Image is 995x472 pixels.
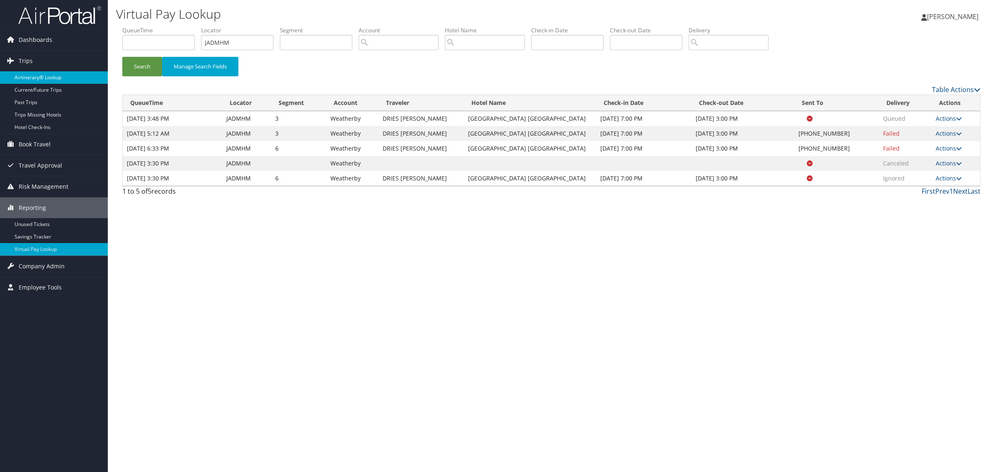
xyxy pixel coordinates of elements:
[464,141,596,156] td: [GEOGRAPHIC_DATA] [GEOGRAPHIC_DATA]
[936,144,962,152] a: Actions
[692,126,794,141] td: [DATE] 3:00 PM
[464,95,596,111] th: Hotel Name: activate to sort column ascending
[596,126,692,141] td: [DATE] 7:00 PM
[19,277,62,298] span: Employee Tools
[19,29,52,50] span: Dashboards
[949,187,953,196] a: 1
[122,26,201,34] label: QueueTime
[326,171,379,186] td: Weatherby
[935,187,949,196] a: Prev
[610,26,689,34] label: Check-out Date
[379,126,464,141] td: DRIES [PERSON_NAME]
[201,26,280,34] label: Locator
[222,95,271,111] th: Locator: activate to sort column ascending
[596,111,692,126] td: [DATE] 7:00 PM
[123,111,222,126] td: [DATE] 3:48 PM
[271,111,326,126] td: 3
[379,95,464,111] th: Traveler: activate to sort column ascending
[883,114,905,122] span: Queued
[326,156,379,171] td: Weatherby
[921,4,987,29] a: [PERSON_NAME]
[19,256,65,277] span: Company Admin
[326,95,379,111] th: Account: activate to sort column ascending
[883,144,900,152] span: Failed
[222,126,271,141] td: JADMHM
[936,114,962,122] a: Actions
[222,141,271,156] td: JADMHM
[19,51,33,71] span: Trips
[271,126,326,141] td: 3
[326,141,379,156] td: Weatherby
[123,171,222,186] td: [DATE] 3:30 PM
[968,187,980,196] a: Last
[19,155,62,176] span: Travel Approval
[280,26,359,34] label: Segment
[692,95,794,111] th: Check-out Date: activate to sort column ascending
[464,111,596,126] td: [GEOGRAPHIC_DATA] [GEOGRAPHIC_DATA]
[148,187,151,196] span: 5
[359,26,445,34] label: Account
[379,111,464,126] td: DRIES [PERSON_NAME]
[883,174,905,182] span: Ignored
[883,129,900,137] span: Failed
[922,187,935,196] a: First
[18,5,101,25] img: airportal-logo.png
[692,111,794,126] td: [DATE] 3:00 PM
[689,26,775,34] label: Delivery
[19,176,68,197] span: Risk Management
[531,26,610,34] label: Check-in Date
[222,171,271,186] td: JADMHM
[692,171,794,186] td: [DATE] 3:00 PM
[936,174,962,182] a: Actions
[794,95,879,111] th: Sent To: activate to sort column ascending
[794,126,879,141] td: [PHONE_NUMBER]
[883,159,909,167] span: Canceled
[326,111,379,126] td: Weatherby
[123,156,222,171] td: [DATE] 3:30 PM
[326,126,379,141] td: Weatherby
[19,197,46,218] span: Reporting
[271,141,326,156] td: 6
[879,95,932,111] th: Delivery: activate to sort column ascending
[596,141,692,156] td: [DATE] 7:00 PM
[19,134,51,155] span: Book Travel
[932,95,980,111] th: Actions
[692,141,794,156] td: [DATE] 3:00 PM
[927,12,978,21] span: [PERSON_NAME]
[123,141,222,156] td: [DATE] 6:33 PM
[122,57,162,76] button: Search
[953,187,968,196] a: Next
[379,141,464,156] td: DRIES [PERSON_NAME]
[596,171,692,186] td: [DATE] 7:00 PM
[794,141,879,156] td: [PHONE_NUMBER]
[379,171,464,186] td: DRIES [PERSON_NAME]
[932,85,980,94] a: Table Actions
[445,26,531,34] label: Hotel Name
[123,95,222,111] th: QueueTime: activate to sort column ascending
[596,95,692,111] th: Check-in Date: activate to sort column descending
[123,126,222,141] td: [DATE] 5:12 AM
[464,171,596,186] td: [GEOGRAPHIC_DATA] [GEOGRAPHIC_DATA]
[222,111,271,126] td: JADMHM
[222,156,271,171] td: JADMHM
[122,186,328,200] div: 1 to 5 of records
[162,57,238,76] button: Manage Search Fields
[464,126,596,141] td: [GEOGRAPHIC_DATA] [GEOGRAPHIC_DATA]
[116,5,696,23] h1: Virtual Pay Lookup
[936,129,962,137] a: Actions
[271,171,326,186] td: 6
[271,95,326,111] th: Segment: activate to sort column ascending
[936,159,962,167] a: Actions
